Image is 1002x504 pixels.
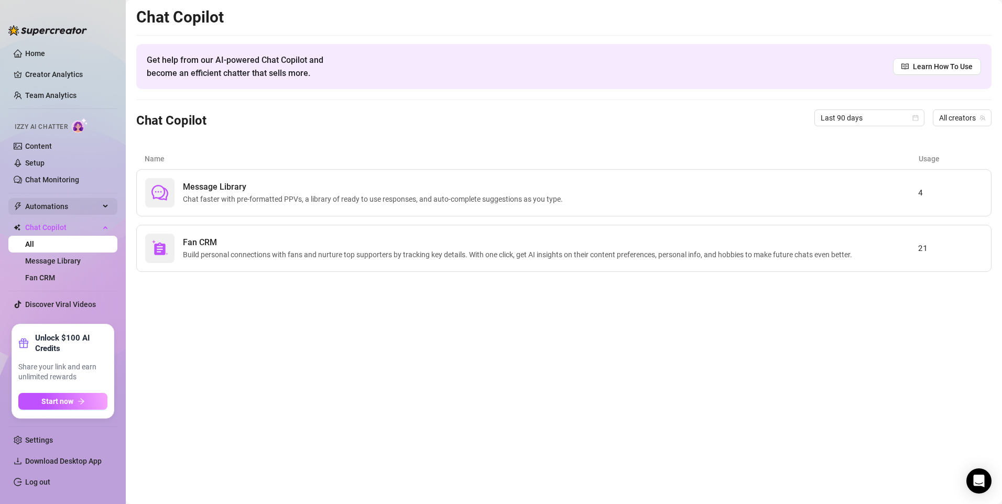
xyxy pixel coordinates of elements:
h3: Chat Copilot [136,113,206,129]
img: AI Chatter [72,118,88,133]
img: svg%3e [151,240,168,257]
a: Creator Analytics [25,66,109,83]
a: Setup [25,159,45,167]
a: Home [25,49,45,58]
span: Fan CRM [183,236,856,249]
button: Start nowarrow-right [18,393,107,410]
article: 4 [918,187,983,199]
a: Chat Monitoring [25,176,79,184]
img: Chat Copilot [14,224,20,231]
a: All [25,240,34,248]
a: Fan CRM [25,273,55,282]
span: Learn How To Use [913,61,973,72]
h2: Chat Copilot [136,7,992,27]
span: Last 90 days [821,110,918,126]
span: team [979,115,986,121]
span: calendar [912,115,919,121]
span: All creators [939,110,985,126]
span: Message Library [183,181,567,193]
span: Izzy AI Chatter [15,122,68,132]
a: Settings [25,436,53,444]
a: Log out [25,478,50,486]
span: comment [151,184,168,201]
a: Message Library [25,257,81,265]
span: Chat Copilot [25,219,100,236]
a: Discover Viral Videos [25,300,96,309]
span: download [14,457,22,465]
span: read [901,63,909,70]
span: Get help from our AI-powered Chat Copilot and become an efficient chatter that sells more. [147,53,348,80]
span: Automations [25,198,100,215]
span: Chat faster with pre-formatted PPVs, a library of ready to use responses, and auto-complete sugge... [183,193,567,205]
a: Content [25,142,52,150]
article: Name [145,153,919,165]
span: Start now [41,397,73,406]
a: Team Analytics [25,91,77,100]
article: 21 [918,242,983,255]
div: Open Intercom Messenger [966,468,992,494]
a: Learn How To Use [893,58,981,75]
span: Download Desktop App [25,457,102,465]
span: arrow-right [78,398,85,405]
span: Build personal connections with fans and nurture top supporters by tracking key details. With one... [183,249,856,260]
span: Share your link and earn unlimited rewards [18,362,107,382]
article: Usage [919,153,983,165]
span: thunderbolt [14,202,22,211]
strong: Unlock $100 AI Credits [35,333,107,354]
img: logo-BBDzfeDw.svg [8,25,87,36]
span: gift [18,338,29,348]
